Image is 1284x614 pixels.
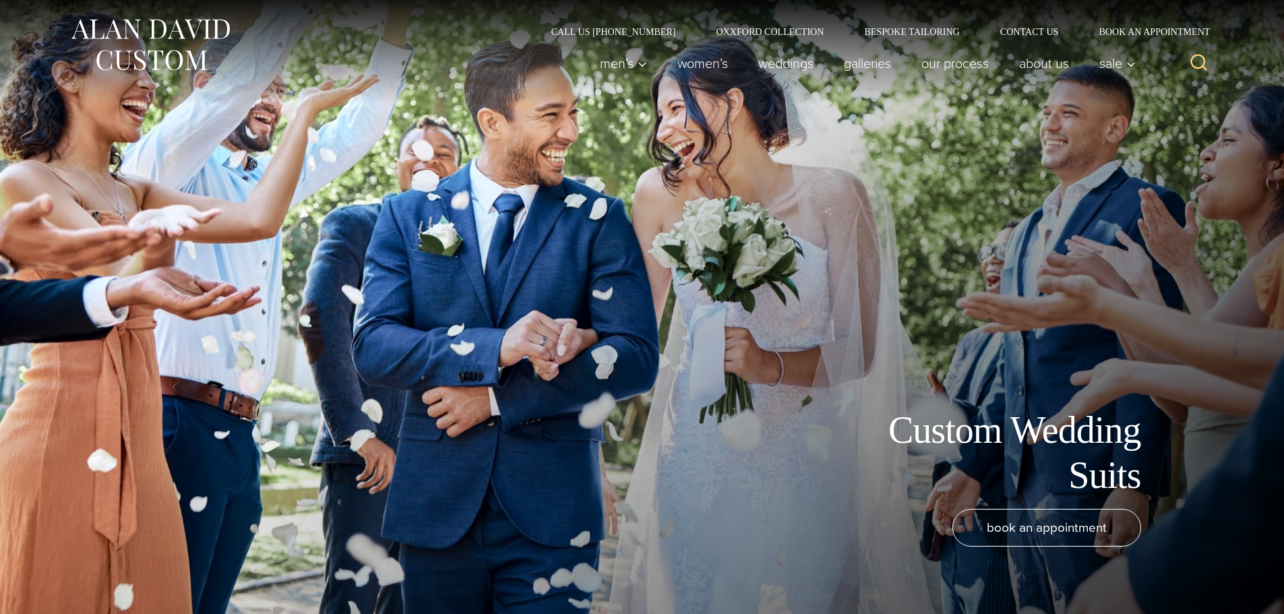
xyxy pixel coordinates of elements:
[828,50,906,77] a: Galleries
[743,50,828,77] a: weddings
[1099,57,1136,70] span: Sale
[600,57,647,70] span: Men’s
[952,509,1141,547] a: book an appointment
[662,50,743,77] a: Women’s
[531,27,1215,36] nav: Secondary Navigation
[1183,47,1215,80] button: View Search Form
[531,27,696,36] a: Call Us [PHONE_NUMBER]
[980,27,1079,36] a: Contact Us
[1004,50,1084,77] a: About Us
[696,27,844,36] a: Oxxford Collection
[987,518,1107,537] span: book an appointment
[69,15,231,75] img: Alan David Custom
[1078,27,1215,36] a: Book an Appointment
[844,27,979,36] a: Bespoke Tailoring
[906,50,1004,77] a: Our Process
[584,50,1142,77] nav: Primary Navigation
[838,408,1141,498] h1: Custom Wedding Suits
